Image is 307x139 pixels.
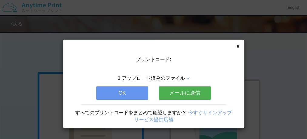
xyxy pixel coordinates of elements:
a: 今すぐサインアップ [188,110,232,115]
span: 1 アップロード済みのファイル [118,76,185,81]
a: サービス提供店舗 [134,117,173,122]
span: すべてのプリントコードをまとめて確認しますか？ [75,110,187,115]
span: プリントコード: [136,57,171,62]
button: メールに送信 [159,86,211,100]
button: OK [96,86,148,100]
